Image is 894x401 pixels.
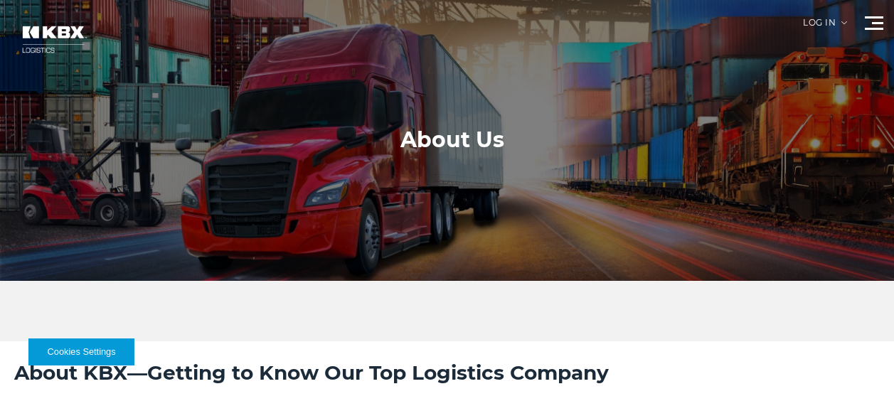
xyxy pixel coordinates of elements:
[28,338,134,365] button: Cookies Settings
[803,18,847,38] div: Log in
[11,14,96,65] img: kbx logo
[14,359,880,386] h2: About KBX—Getting to Know Our Top Logistics Company
[841,21,847,24] img: arrow
[400,126,504,154] h1: About Us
